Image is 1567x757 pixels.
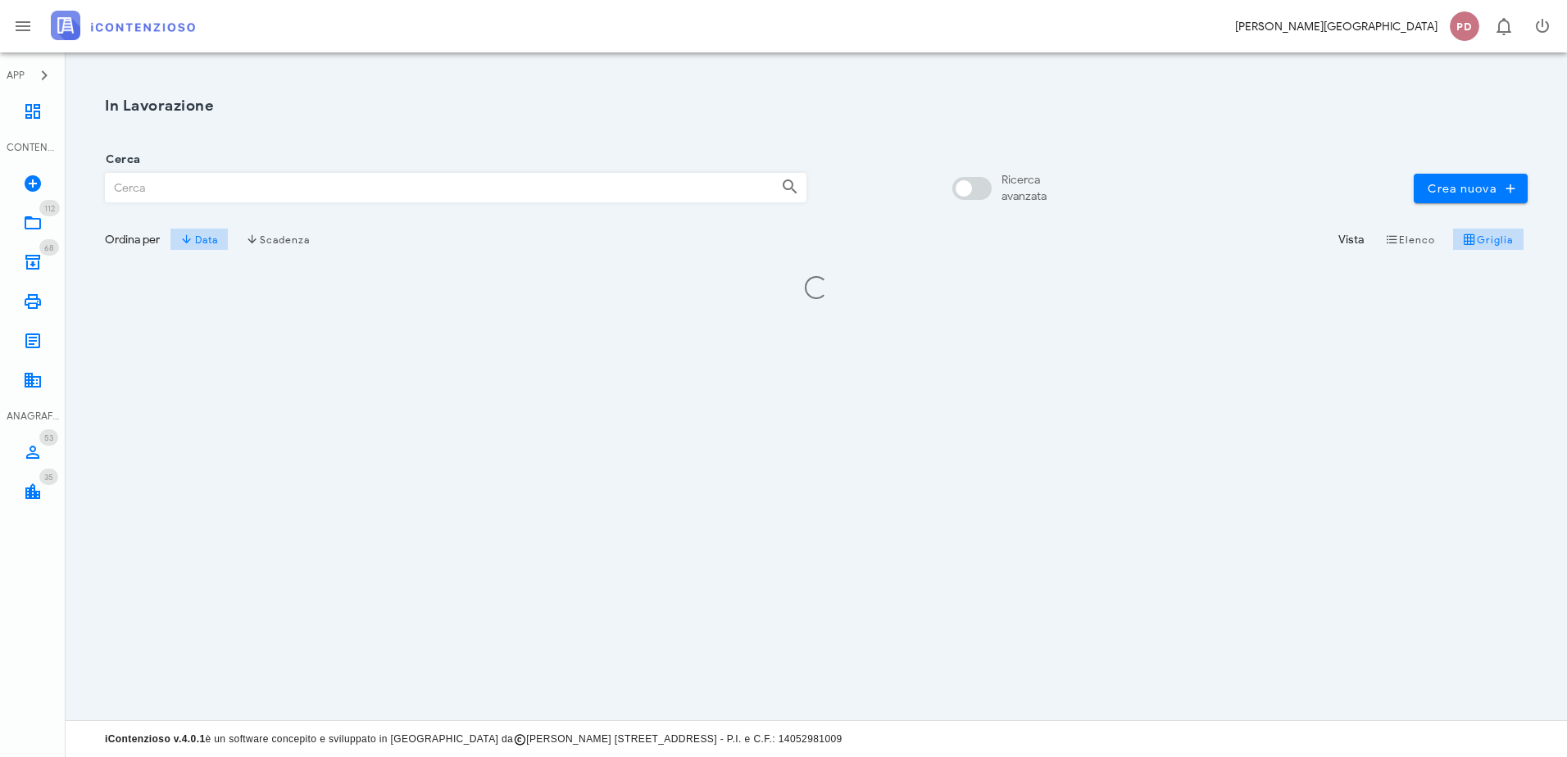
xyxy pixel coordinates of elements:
[44,203,55,214] span: 112
[1450,11,1479,41] span: PD
[1427,181,1515,196] span: Crea nuova
[1414,174,1528,203] button: Crea nuova
[44,472,53,483] span: 35
[246,233,311,246] span: Scadenza
[235,228,321,251] button: Scadenza
[1002,172,1047,205] div: Ricerca avanzata
[1453,228,1524,251] button: Griglia
[44,243,54,253] span: 68
[170,228,229,251] button: Data
[7,409,59,424] div: ANAGRAFICA
[1483,7,1523,46] button: Distintivo
[101,152,140,168] label: Cerca
[7,140,59,155] div: CONTENZIOSO
[1374,228,1446,251] button: Elenco
[1385,233,1436,246] span: Elenco
[105,95,1528,117] h1: In Lavorazione
[44,433,53,443] span: 53
[1235,18,1438,35] div: [PERSON_NAME][GEOGRAPHIC_DATA]
[1338,231,1364,248] div: Vista
[51,11,195,40] img: logo-text-2x.png
[105,733,205,745] strong: iContenzioso v.4.0.1
[180,233,217,246] span: Data
[39,239,59,256] span: Distintivo
[39,469,58,485] span: Distintivo
[106,174,768,202] input: Cerca
[105,231,160,248] div: Ordina per
[39,200,60,216] span: Distintivo
[39,429,58,446] span: Distintivo
[1444,7,1483,46] button: PD
[1463,233,1514,246] span: Griglia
